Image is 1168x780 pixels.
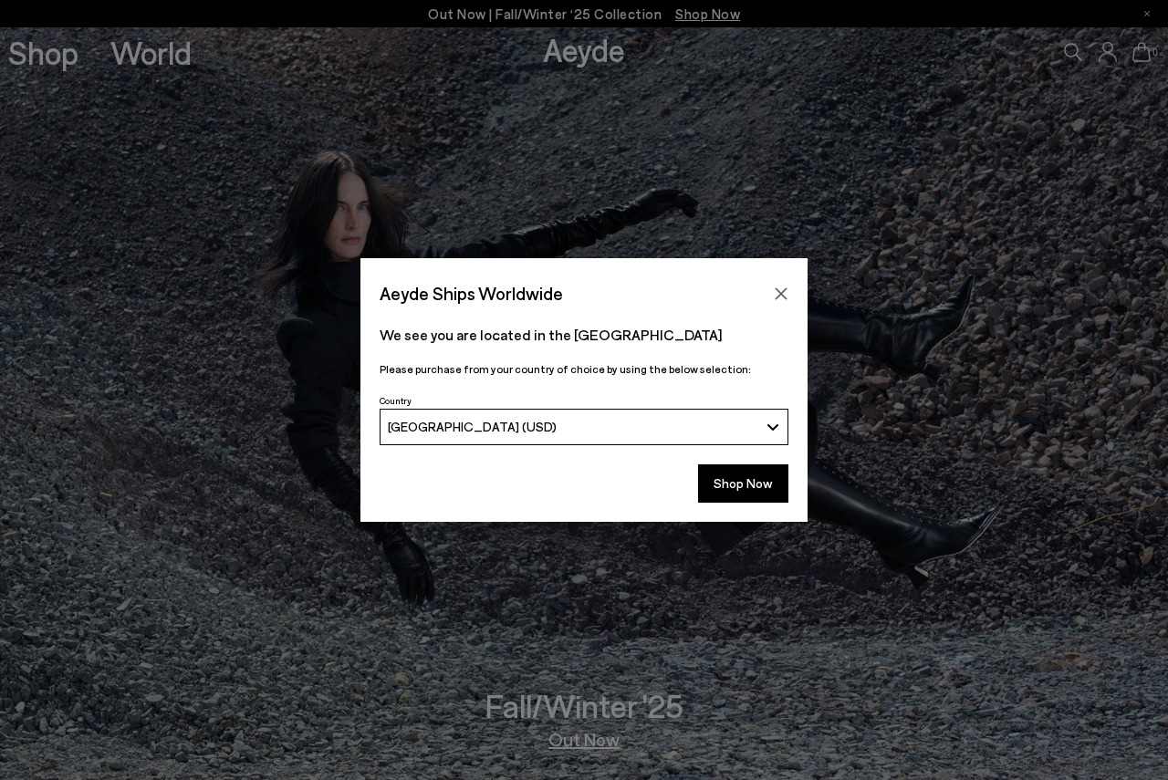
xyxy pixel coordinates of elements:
[380,277,563,309] span: Aeyde Ships Worldwide
[380,395,412,406] span: Country
[698,464,788,503] button: Shop Now
[767,280,795,307] button: Close
[380,324,788,346] p: We see you are located in the [GEOGRAPHIC_DATA]
[380,360,788,378] p: Please purchase from your country of choice by using the below selection:
[388,419,557,434] span: [GEOGRAPHIC_DATA] (USD)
